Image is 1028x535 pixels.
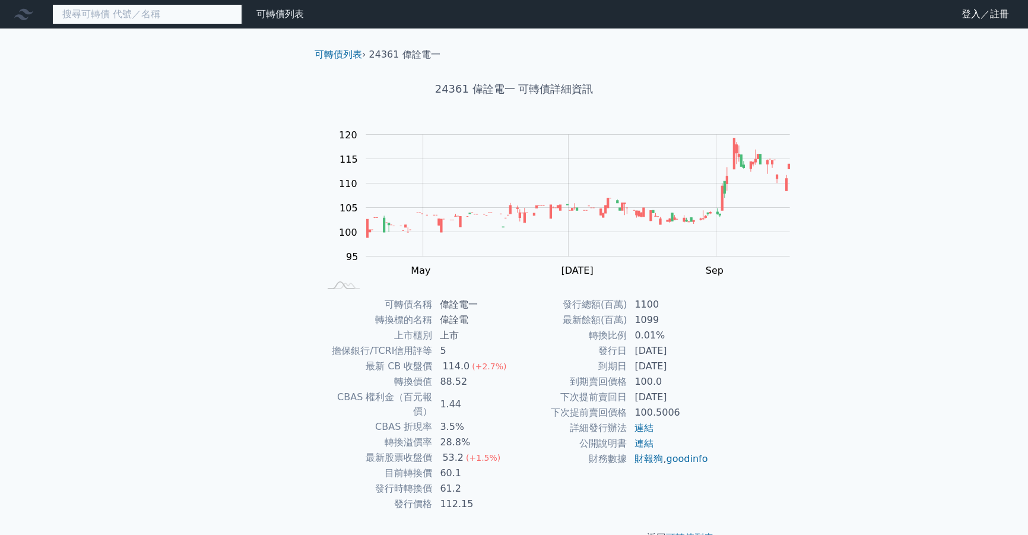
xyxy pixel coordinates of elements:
[466,453,500,463] span: (+1.5%)
[706,265,724,276] tspan: Sep
[627,451,709,467] td: ,
[433,496,514,512] td: 112.15
[634,422,653,433] a: 連結
[411,265,430,276] tspan: May
[319,496,433,512] td: 發行價格
[634,438,653,449] a: 連結
[319,390,433,419] td: CBAS 權利金（百元報價）
[305,81,723,97] h1: 24361 偉詮電一 可轉債詳細資訊
[514,390,627,405] td: 下次提前賣回日
[433,374,514,390] td: 88.52
[433,390,514,419] td: 1.44
[319,435,433,450] td: 轉換溢價率
[256,8,304,20] a: 可轉債列表
[627,405,709,420] td: 100.5006
[319,359,433,374] td: 最新 CB 收盤價
[514,451,627,467] td: 財務數據
[514,359,627,374] td: 到期日
[319,343,433,359] td: 擔保銀行/TCRI信用評等
[339,178,357,189] tspan: 110
[369,48,440,62] li: 24361 偉詮電一
[315,49,362,60] a: 可轉債列表
[514,343,627,359] td: 發行日
[433,312,514,328] td: 偉詮電
[514,297,627,312] td: 發行總額(百萬)
[627,374,709,390] td: 100.0
[627,312,709,328] td: 1099
[514,405,627,420] td: 下次提前賣回價格
[339,227,357,238] tspan: 100
[340,202,358,214] tspan: 105
[433,466,514,481] td: 60.1
[319,466,433,481] td: 目前轉換價
[433,297,514,312] td: 偉詮電一
[433,343,514,359] td: 5
[319,374,433,390] td: 轉換價值
[627,343,709,359] td: [DATE]
[346,251,358,262] tspan: 95
[366,138,789,238] g: Series
[319,419,433,435] td: CBAS 折現率
[332,129,807,300] g: Chart
[627,359,709,374] td: [DATE]
[433,328,514,343] td: 上市
[319,312,433,328] td: 轉換標的名稱
[472,362,506,371] span: (+2.7%)
[952,5,1019,24] a: 登入／註冊
[561,265,593,276] tspan: [DATE]
[627,390,709,405] td: [DATE]
[666,453,707,464] a: goodinfo
[627,297,709,312] td: 1100
[52,4,242,24] input: 搜尋可轉債 代號／名稱
[433,419,514,435] td: 3.5%
[433,481,514,496] td: 61.2
[440,451,466,465] div: 53.2
[514,328,627,343] td: 轉換比例
[315,48,366,62] li: ›
[339,129,357,141] tspan: 120
[627,328,709,343] td: 0.01%
[634,453,663,464] a: 財報狗
[319,481,433,496] td: 發行時轉換價
[514,374,627,390] td: 到期賣回價格
[514,436,627,451] td: 公開說明書
[440,359,472,373] div: 114.0
[514,312,627,328] td: 最新餘額(百萬)
[433,435,514,450] td: 28.8%
[319,328,433,343] td: 上市櫃別
[514,420,627,436] td: 詳細發行辦法
[319,450,433,466] td: 最新股票收盤價
[340,154,358,165] tspan: 115
[319,297,433,312] td: 可轉債名稱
